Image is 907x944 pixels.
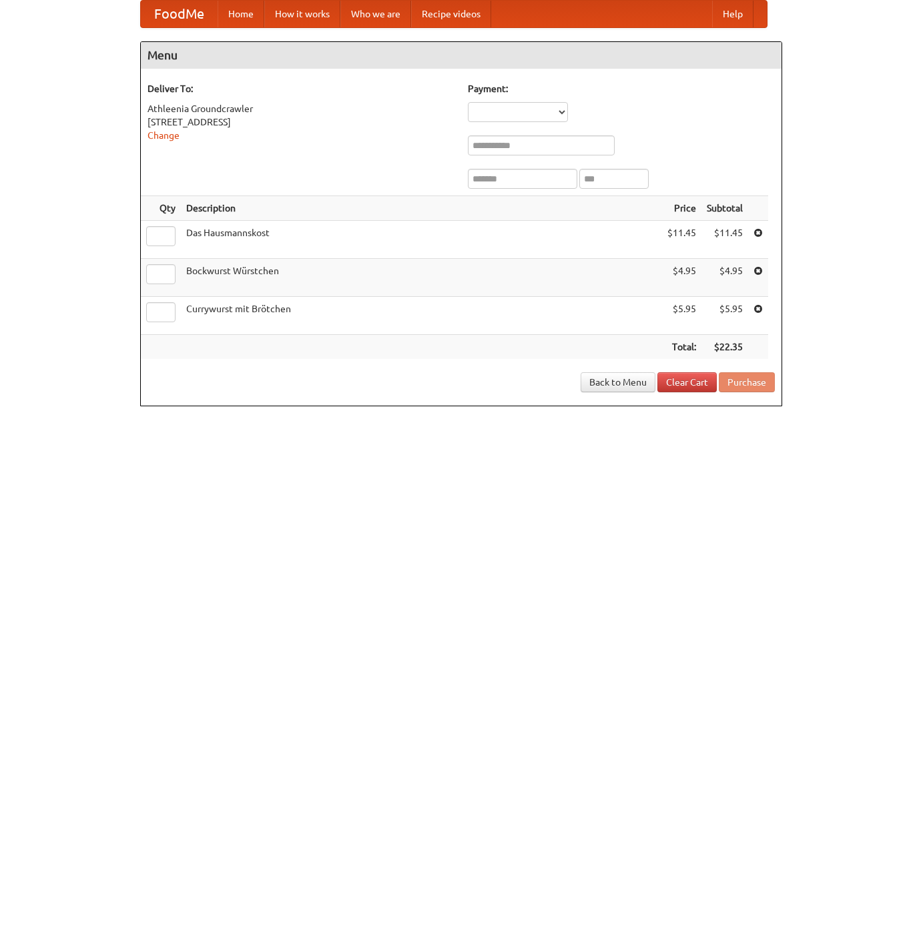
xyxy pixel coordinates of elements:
[264,1,340,27] a: How it works
[147,82,455,95] h5: Deliver To:
[662,196,701,221] th: Price
[147,102,455,115] div: Athleenia Groundcrawler
[181,259,662,297] td: Bockwurst Würstchen
[141,196,181,221] th: Qty
[662,221,701,259] td: $11.45
[701,221,748,259] td: $11.45
[218,1,264,27] a: Home
[662,297,701,335] td: $5.95
[340,1,411,27] a: Who we are
[581,372,655,392] a: Back to Menu
[147,115,455,129] div: [STREET_ADDRESS]
[662,259,701,297] td: $4.95
[701,335,748,360] th: $22.35
[411,1,491,27] a: Recipe videos
[147,130,180,141] a: Change
[181,297,662,335] td: Currywurst mit Brötchen
[701,297,748,335] td: $5.95
[657,372,717,392] a: Clear Cart
[141,42,782,69] h4: Menu
[701,259,748,297] td: $4.95
[468,82,775,95] h5: Payment:
[719,372,775,392] button: Purchase
[701,196,748,221] th: Subtotal
[141,1,218,27] a: FoodMe
[181,196,662,221] th: Description
[662,335,701,360] th: Total:
[181,221,662,259] td: Das Hausmannskost
[712,1,753,27] a: Help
